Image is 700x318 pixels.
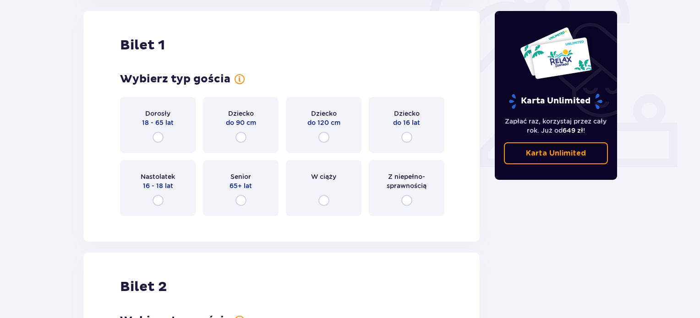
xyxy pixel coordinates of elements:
[230,181,252,190] span: 65+ lat
[508,93,603,109] p: Karta Unlimited
[394,109,420,118] span: Dziecko
[311,172,336,181] span: W ciąży
[311,109,337,118] span: Dziecko
[120,278,167,296] h2: Bilet 2
[226,118,256,127] span: do 90 cm
[143,181,173,190] span: 16 - 18 lat
[526,148,586,158] p: Karta Unlimited
[504,117,608,135] p: Zapłać raz, korzystaj przez cały rok. Już od !
[145,109,170,118] span: Dorosły
[393,118,420,127] span: do 16 lat
[563,127,583,134] span: 649 zł
[230,172,251,181] span: Senior
[520,27,592,80] img: Dwie karty całoroczne do Suntago z napisem 'UNLIMITED RELAX', na białym tle z tropikalnymi liśćmi...
[141,172,175,181] span: Nastolatek
[142,118,174,127] span: 18 - 65 lat
[120,37,165,54] h2: Bilet 1
[228,109,254,118] span: Dziecko
[504,142,608,164] a: Karta Unlimited
[307,118,340,127] span: do 120 cm
[377,172,436,190] span: Z niepełno­sprawnością
[120,72,230,86] h3: Wybierz typ gościa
